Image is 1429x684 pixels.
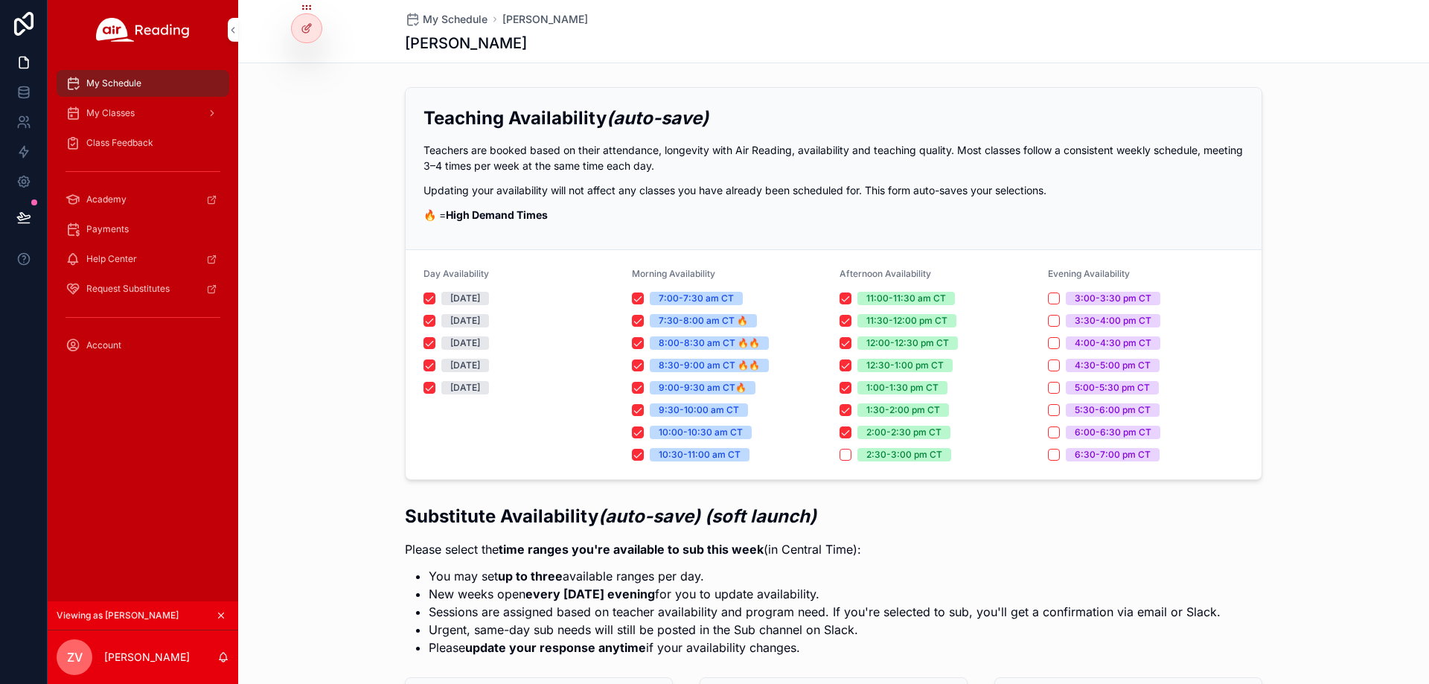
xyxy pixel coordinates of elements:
[502,12,588,27] a: [PERSON_NAME]
[57,246,229,272] a: Help Center
[659,426,743,439] div: 10:00-10:30 am CT
[499,542,764,557] strong: time ranges you're available to sub this week
[1075,426,1151,439] div: 6:00-6:30 pm CT
[866,448,942,461] div: 2:30-3:00 pm CT
[86,339,121,351] span: Account
[1048,268,1130,279] span: Evening Availability
[429,639,1221,656] li: Please if your availability changes.
[48,60,238,378] div: scrollable content
[450,336,480,350] div: [DATE]
[405,12,487,27] a: My Schedule
[429,603,1221,621] li: Sessions are assigned based on teacher availability and program need. If you're selected to sub, ...
[57,610,179,621] span: Viewing as [PERSON_NAME]
[86,194,127,205] span: Academy
[57,216,229,243] a: Payments
[67,648,83,666] span: ZV
[659,359,760,372] div: 8:30-9:00 am CT 🔥🔥
[423,207,1244,223] p: 🔥 =
[57,332,229,359] a: Account
[866,292,946,305] div: 11:00-11:30 am CT
[1075,292,1151,305] div: 3:00-3:30 pm CT
[866,359,944,372] div: 12:30-1:00 pm CT
[423,182,1244,198] p: Updating your availability will not affect any classes you have already been scheduled for. This ...
[632,268,715,279] span: Morning Availability
[450,381,480,394] div: [DATE]
[446,208,548,221] strong: High Demand Times
[423,106,1244,130] h2: Teaching Availability
[1075,448,1151,461] div: 6:30-7:00 pm CT
[659,448,741,461] div: 10:30-11:00 am CT
[429,585,1221,603] li: New weeks open for you to update availability.
[423,142,1244,173] p: Teachers are booked based on their attendance, longevity with Air Reading, availability and teach...
[57,100,229,127] a: My Classes
[1075,359,1151,372] div: 4:30-5:00 pm CT
[659,336,760,350] div: 8:00-8:30 am CT 🔥🔥
[659,314,748,327] div: 7:30-8:00 am CT 🔥
[423,268,489,279] span: Day Availability
[450,314,480,327] div: [DATE]
[866,314,947,327] div: 11:30-12:00 pm CT
[659,292,734,305] div: 7:00-7:30 am CT
[1075,314,1151,327] div: 3:30-4:00 pm CT
[57,130,229,156] a: Class Feedback
[405,540,1221,558] p: Please select the (in Central Time):
[866,426,942,439] div: 2:00-2:30 pm CT
[450,292,480,305] div: [DATE]
[104,650,190,665] p: [PERSON_NAME]
[57,275,229,302] a: Request Substitutes
[423,12,487,27] span: My Schedule
[405,33,527,54] h1: [PERSON_NAME]
[866,403,940,417] div: 1:30-2:00 pm CT
[86,253,137,265] span: Help Center
[465,640,646,655] strong: update your response anytime
[405,504,1221,528] h2: Substitute Availability
[498,569,563,584] strong: up to three
[866,336,949,350] div: 12:00-12:30 pm CT
[86,223,129,235] span: Payments
[429,621,1221,639] li: Urgent, same-day sub needs will still be posted in the Sub channel on Slack.
[86,137,153,149] span: Class Feedback
[1075,336,1151,350] div: 4:00-4:30 pm CT
[607,107,709,129] em: (auto-save)
[57,186,229,213] a: Academy
[659,381,747,394] div: 9:00-9:30 am CT🔥
[866,381,939,394] div: 1:00-1:30 pm CT
[659,403,739,417] div: 9:30-10:00 am CT
[429,567,1221,585] li: You may set available ranges per day.
[1075,403,1151,417] div: 5:30-6:00 pm CT
[86,283,170,295] span: Request Substitutes
[86,77,141,89] span: My Schedule
[86,107,135,119] span: My Classes
[840,268,931,279] span: Afternoon Availability
[57,70,229,97] a: My Schedule
[1075,381,1150,394] div: 5:00-5:30 pm CT
[598,505,816,527] em: (auto-save) (soft launch)
[96,18,190,42] img: App logo
[450,359,480,372] div: [DATE]
[525,586,655,601] strong: every [DATE] evening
